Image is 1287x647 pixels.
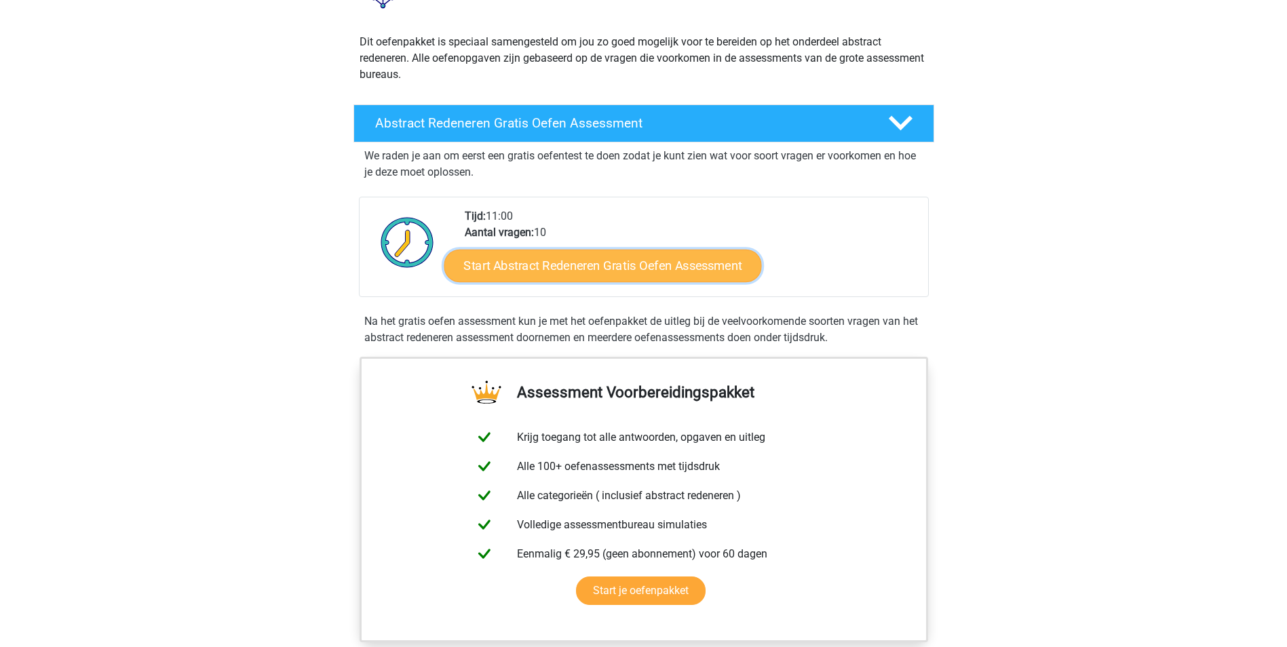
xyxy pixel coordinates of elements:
a: Start je oefenpakket [576,576,706,605]
img: Klok [373,208,442,276]
p: Dit oefenpakket is speciaal samengesteld om jou zo goed mogelijk voor te bereiden op het onderdee... [360,34,928,83]
b: Tijd: [465,210,486,222]
b: Aantal vragen: [465,226,534,239]
a: Start Abstract Redeneren Gratis Oefen Assessment [444,249,761,281]
a: Abstract Redeneren Gratis Oefen Assessment [348,104,940,142]
h4: Abstract Redeneren Gratis Oefen Assessment [375,115,866,131]
div: Na het gratis oefen assessment kun je met het oefenpakket de uitleg bij de veelvoorkomende soorte... [359,313,929,346]
div: 11:00 10 [455,208,927,296]
p: We raden je aan om eerst een gratis oefentest te doen zodat je kunt zien wat voor soort vragen er... [364,148,923,180]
